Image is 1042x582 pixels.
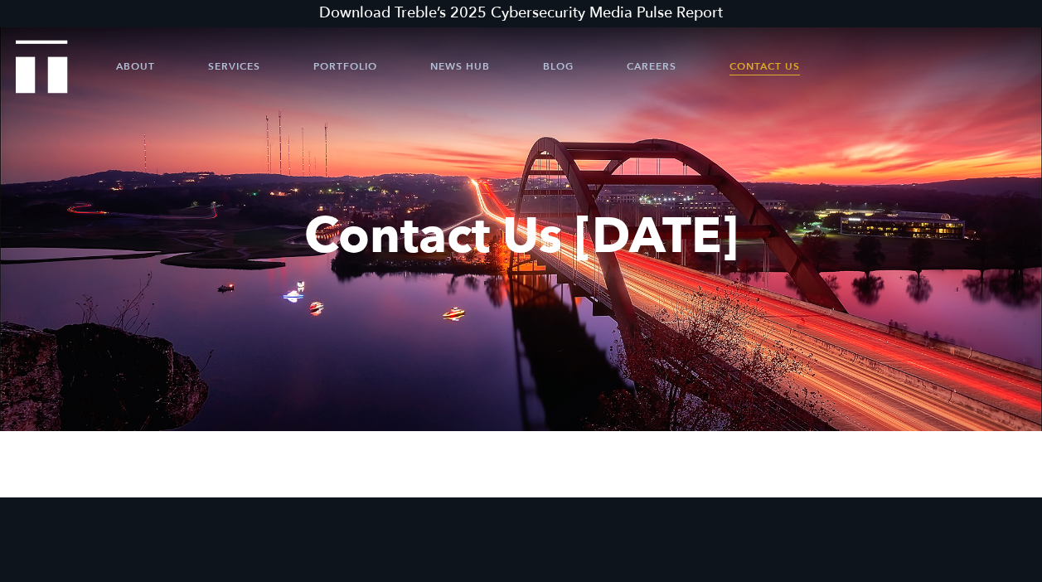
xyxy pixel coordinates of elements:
a: News Hub [430,41,490,91]
a: Services [208,41,260,91]
a: Blog [543,41,574,91]
a: Portfolio [313,41,377,91]
img: Treble logo [16,40,68,93]
a: Careers [627,41,676,91]
h1: Contact Us [DATE] [12,207,1030,265]
a: About [116,41,155,91]
a: Contact Us [729,41,800,91]
a: Treble Homepage [17,41,66,92]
